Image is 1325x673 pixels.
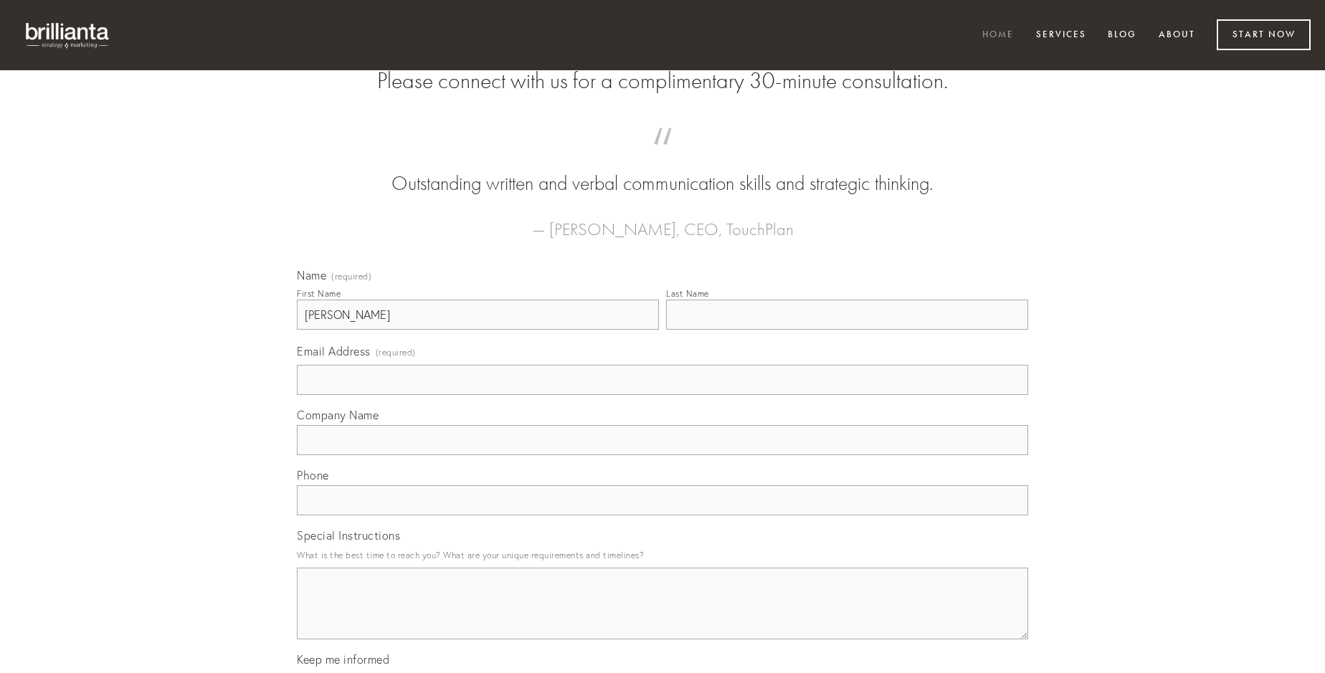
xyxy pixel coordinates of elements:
img: brillianta - research, strategy, marketing [14,14,122,56]
span: Phone [297,468,329,482]
span: (required) [376,343,416,362]
span: Keep me informed [297,652,389,667]
div: Last Name [666,288,709,299]
p: What is the best time to reach you? What are your unique requirements and timelines? [297,545,1028,565]
h2: Please connect with us for a complimentary 30-minute consultation. [297,67,1028,95]
figcaption: — [PERSON_NAME], CEO, TouchPlan [320,198,1005,244]
a: About [1149,24,1205,47]
a: Blog [1098,24,1146,47]
div: First Name [297,288,341,299]
a: Home [973,24,1023,47]
span: Email Address [297,344,371,358]
a: Start Now [1217,19,1311,50]
span: Name [297,268,326,282]
span: Special Instructions [297,528,400,543]
blockquote: Outstanding written and verbal communication skills and strategic thinking. [320,142,1005,198]
span: “ [320,142,1005,170]
a: Services [1027,24,1096,47]
span: Company Name [297,408,379,422]
span: (required) [331,272,371,281]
